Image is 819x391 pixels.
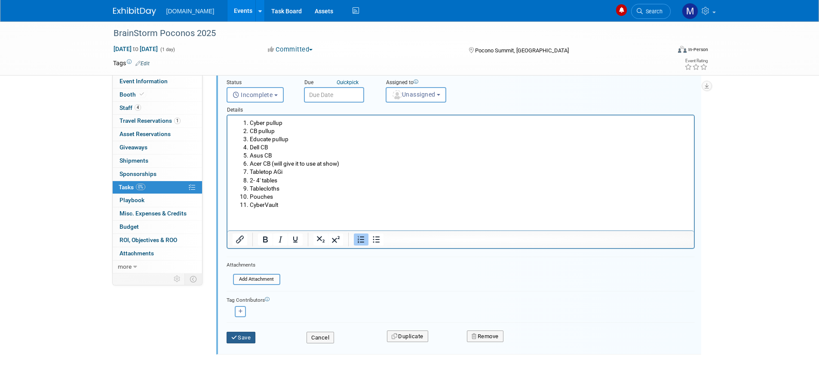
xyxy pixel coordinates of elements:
[120,78,168,85] span: Event Information
[120,210,187,217] span: Misc. Expenses & Credits
[328,233,343,246] button: Superscript
[113,45,158,53] span: [DATE] [DATE]
[337,79,349,85] i: Quick
[467,330,503,343] button: Remove
[475,47,569,54] span: Pocono Summit, [GEOGRAPHIC_DATA]
[631,4,671,19] a: Search
[113,181,202,194] a: Tasks0%
[135,104,141,111] span: 4
[140,92,144,97] i: Booth reservation complete
[166,8,215,15] span: [DOMAIN_NAME]
[113,194,202,207] a: Playbook
[288,233,303,246] button: Underline
[620,45,709,58] div: Event Format
[643,8,663,15] span: Search
[386,87,447,103] button: Unassigned
[227,295,695,304] div: Tag Contributors
[120,170,156,177] span: Sponsorships
[120,197,144,203] span: Playbook
[304,87,364,103] input: Due Date
[227,332,256,344] button: Save
[120,104,141,111] span: Staff
[227,103,695,115] div: Details
[113,234,202,247] a: ROI, Objectives & ROO
[110,26,658,41] div: BrainStorm Poconos 2025
[113,168,202,181] a: Sponsorships
[120,117,181,124] span: Travel Reservations
[113,207,202,220] a: Misc. Expenses & Credits
[369,233,383,246] button: Bullet list
[113,141,202,154] a: Giveaways
[113,221,202,233] a: Budget
[307,332,334,344] button: Cancel
[120,157,148,164] span: Shipments
[113,75,202,88] a: Event Information
[354,233,368,246] button: Numbered list
[113,59,150,67] td: Tags
[120,144,147,151] span: Giveaways
[136,184,145,190] span: 0%
[688,46,708,53] div: In-Person
[227,261,280,269] div: Attachments
[160,47,175,52] span: (1 day)
[392,91,436,98] span: Unassigned
[135,61,150,67] a: Edit
[227,79,291,87] div: Status
[113,261,202,273] a: more
[113,155,202,167] a: Shipments
[227,115,694,230] iframe: Rich Text Area
[227,87,284,103] button: Incomplete
[113,115,202,127] a: Travel Reservations1
[678,46,687,53] img: Format-Inperson.png
[118,263,132,270] span: more
[170,273,185,285] td: Personalize Event Tab Strip
[184,273,202,285] td: Toggle Event Tabs
[113,102,202,115] a: Staff4
[233,233,247,246] button: Insert/edit link
[684,59,708,63] div: Event Rating
[233,91,273,98] span: Incomplete
[120,91,146,98] span: Booth
[387,330,428,343] button: Duplicate
[258,233,273,246] button: Bold
[273,233,288,246] button: Italic
[335,79,360,86] a: Quickpick
[113,88,202,101] a: Booth
[113,247,202,260] a: Attachments
[313,233,328,246] button: Subscript
[113,128,202,141] a: Asset Reservations
[120,236,177,243] span: ROI, Objectives & ROO
[120,223,139,230] span: Budget
[119,184,145,191] span: Tasks
[265,45,316,54] button: Committed
[120,250,154,257] span: Attachments
[113,7,156,16] img: ExhibitDay
[120,130,171,137] span: Asset Reservations
[304,79,373,87] div: Due
[132,45,140,52] span: to
[386,79,493,87] div: Assigned to
[174,118,181,124] span: 1
[682,3,698,19] img: Mark Menzella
